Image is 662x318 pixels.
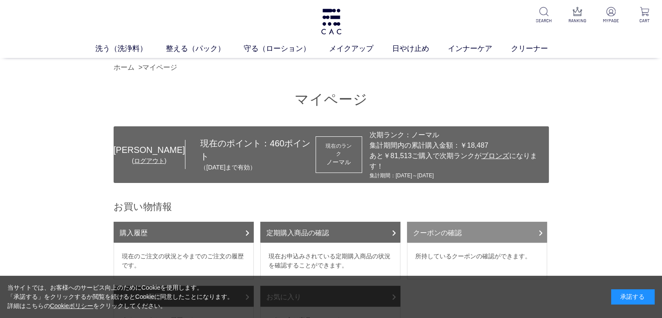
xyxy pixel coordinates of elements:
[407,222,547,243] a: クーポンの確認
[370,172,544,179] div: 集計期間：[DATE]～[DATE]
[634,7,655,24] a: CART
[567,17,588,24] p: RANKING
[329,43,392,54] a: メイクアップ
[481,152,509,159] span: ブロンズ
[114,156,185,166] div: ( )
[324,158,354,167] div: ノーマル
[611,289,655,304] div: 承諾する
[600,17,622,24] p: MYPAGE
[600,7,622,24] a: MYPAGE
[185,137,316,172] div: 現在のポイント： ポイント
[134,157,165,164] a: ログアウト
[114,243,254,279] dd: 現在のご注文の状況と今までのご注文の履歴です。
[320,9,343,34] img: logo
[95,43,166,54] a: 洗う（洗浄料）
[370,130,544,140] div: 次期ランク：ノーマル
[634,17,655,24] p: CART
[142,64,177,71] a: マイページ
[50,302,94,309] a: Cookieポリシー
[407,243,547,279] dd: 所持しているクーポンの確認ができます。
[260,222,400,243] a: 定期購入商品の確認
[7,283,234,311] div: 当サイトでは、お客様へのサービス向上のためにCookieを使用します。 「承諾する」をクリックするか閲覧を続けるとCookieに同意したことになります。 詳細はこちらの をクリックしてください。
[114,222,254,243] a: 購入履歴
[138,62,179,73] li: >
[270,139,284,148] span: 460
[533,7,554,24] a: SEARCH
[511,43,567,54] a: クリーナー
[114,64,134,71] a: ホーム
[370,140,544,151] div: 集計期間内の累計購入金額：￥18,487
[114,143,185,156] div: [PERSON_NAME]
[567,7,588,24] a: RANKING
[448,43,511,54] a: インナーケア
[260,243,400,279] dd: 現在お申込みされている定期購入商品の状況を確認することができます。
[244,43,329,54] a: 守る（ローション）
[370,151,544,172] div: あと￥81,513ご購入で次期ランクが になります！
[114,90,549,109] h1: マイページ
[324,142,354,158] dt: 現在のランク
[392,43,448,54] a: 日やけ止め
[200,163,316,172] p: （[DATE]まで有効）
[166,43,244,54] a: 整える（パック）
[114,200,549,213] h2: お買い物情報
[533,17,554,24] p: SEARCH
